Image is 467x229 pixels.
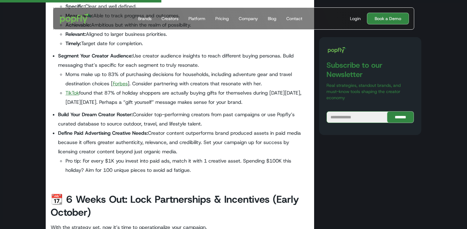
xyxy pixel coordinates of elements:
a: Blog [265,8,279,29]
strong: Build Your Dream Creator Roster: [58,111,133,118]
li: Pro tip: For every $1K you invest into paid ads, match it with 1 creative asset. Spending $100K t... [65,156,309,175]
strong: Relevant: [65,31,86,37]
div: Pricing [215,15,229,22]
div: Brands [138,15,152,22]
strong: Specific: [65,3,85,10]
a: Forbes [113,80,128,87]
strong: Timely: [65,40,81,47]
div: Company [239,15,258,22]
li: Use creator audience insights to reach different buying personas. Build messaging that’s specific... [58,51,309,107]
div: Contact [286,15,302,22]
a: Platform [186,8,208,29]
a: Company [236,8,260,29]
a: Pricing [213,8,231,29]
div: Blog [268,15,276,22]
p: Real strategies, standout brands, and must-know tools shaping the creator economy [326,82,414,101]
form: Blog Subscribe [326,111,414,123]
li: Clear and well defined. [65,2,309,11]
div: Creators [162,15,179,22]
a: Brands [136,8,154,29]
div: Login [350,15,361,22]
a: Contact [284,8,305,29]
a: Creators [159,8,181,29]
div: Platform [188,15,205,22]
a: home [56,9,95,28]
strong: Segment Your Creator Audience: [58,53,133,59]
a: Book a Demo [367,13,409,24]
strong: Define Paid Advertising Creative Needs: [58,130,148,136]
li: Aligned to larger business priorities. [65,30,309,39]
strong: 📆 6 Weeks Out: Lock Partnerships & Incentives (Early October) [51,193,299,219]
li: Consider top-performing creators from past campaigns or use Popfly’s curated database to source o... [58,110,309,129]
li: found that 87% of holiday shoppers are actually buying gifts for themselves during [DATE][DATE], ... [65,88,309,107]
h3: Subscribe to our Newsletter [326,61,414,79]
li: Creator content outperforms brand produced assets in paid media because it offers greater authent... [58,129,309,175]
li: Moms make up to 83% of purchasing decisions for households, including adventure gear and travel d... [65,70,309,88]
a: TikTok [65,90,79,96]
li: Target date for completion. [65,39,309,48]
a: Login [347,15,363,22]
